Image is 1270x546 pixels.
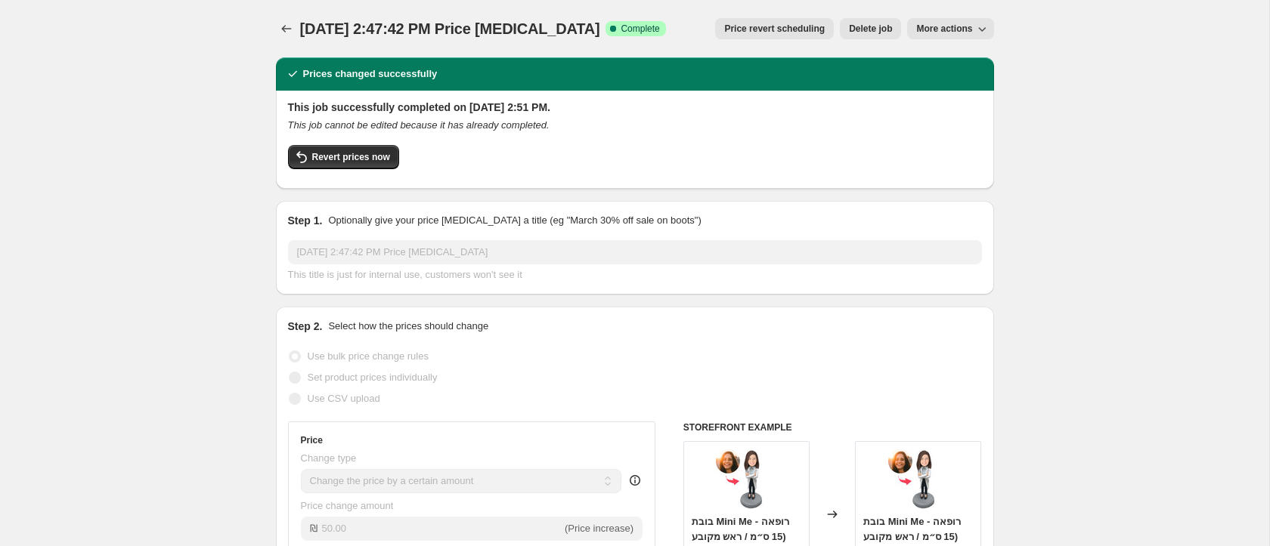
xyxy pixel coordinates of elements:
span: Set product prices individually [308,372,438,383]
span: [DATE] 2:47:42 PM Price [MEDICAL_DATA] [300,20,600,37]
span: Complete [621,23,659,35]
h2: Step 1. [288,213,323,228]
span: Price revert scheduling [724,23,825,35]
h6: STOREFRONT EXAMPLE [683,421,982,433]
span: ₪ [310,523,317,534]
span: Use CSV upload [308,393,380,404]
h2: Prices changed successfully [303,66,438,82]
button: Revert prices now [288,145,399,169]
img: BH169_80x.jpg [716,449,776,510]
h2: This job successfully completed on [DATE] 2:51 PM. [288,100,982,115]
span: Use bulk price change rules [308,350,429,362]
span: This title is just for internal use, customers won't see it [288,269,522,280]
p: Select how the prices should change [328,319,488,334]
span: Delete job [849,23,892,35]
button: Price revert scheduling [715,18,834,39]
button: Price change jobs [276,18,297,39]
span: More actions [916,23,972,35]
div: help [627,473,643,488]
input: -10.00 [322,517,562,541]
span: (Price increase) [565,523,633,534]
i: This job cannot be edited because it has already completed. [288,119,550,131]
h2: Step 2. [288,319,323,334]
input: 30% off holiday sale [288,240,982,264]
span: Revert prices now [312,151,390,163]
span: Change type [301,452,357,464]
button: Delete job [840,18,901,39]
p: Optionally give your price [MEDICAL_DATA] a title (eg "March 30% off sale on boots") [328,213,701,228]
span: Price change amount [301,500,394,511]
button: More actions [907,18,993,39]
img: BH169_80x.jpg [888,449,949,510]
h3: Price [301,434,323,446]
